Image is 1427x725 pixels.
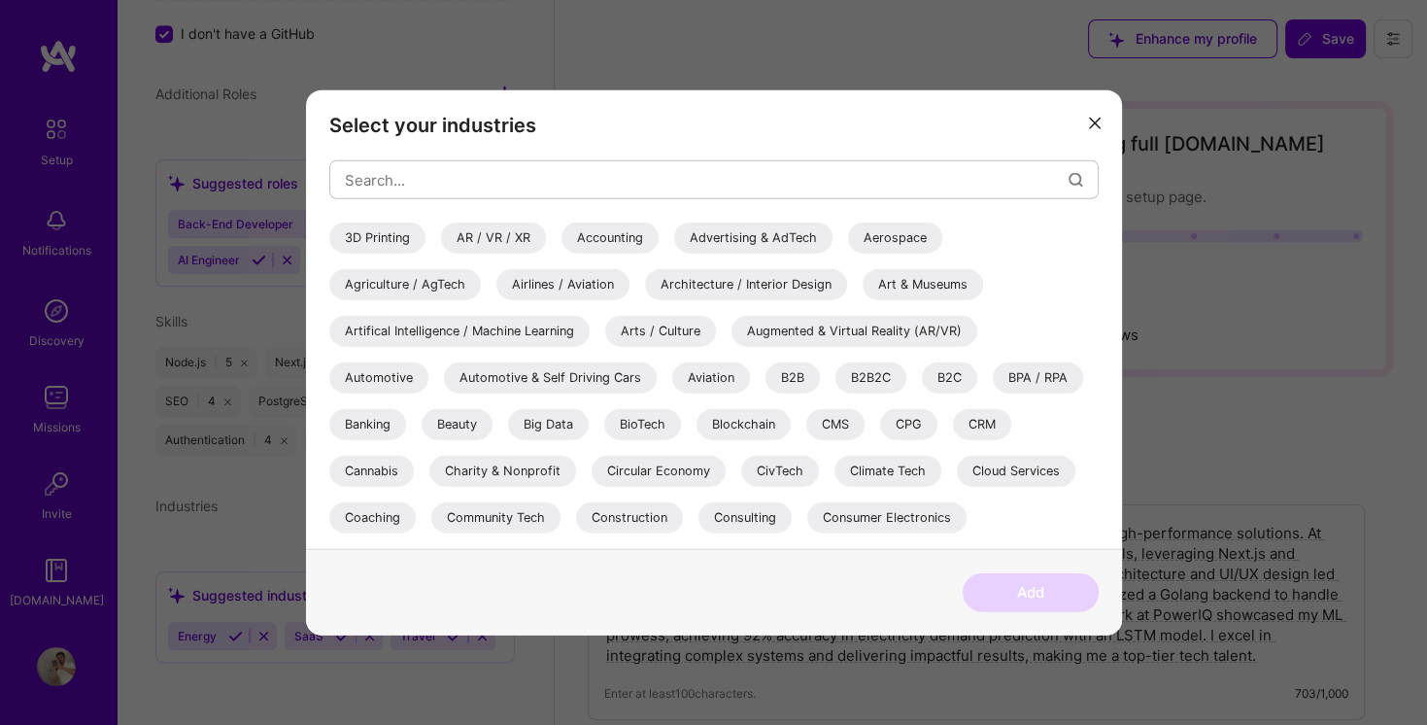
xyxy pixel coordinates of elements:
div: Automotive & Self Driving Cars [444,362,657,394]
div: Augmented & Virtual Reality (AR/VR) [731,316,977,347]
div: 3D Printing [329,223,425,254]
div: Airlines / Aviation [496,269,629,300]
div: Aerospace [848,223,942,254]
div: Consumer Electronics [807,502,967,534]
div: Aviation [672,362,750,394]
div: B2C [922,362,977,394]
div: Circular Economy [592,456,726,487]
div: Accounting [561,223,659,254]
div: Art & Museums [863,269,983,300]
div: Construction [576,502,683,534]
i: icon Close [1089,117,1101,128]
button: Add [963,572,1099,611]
div: BPA / RPA [993,362,1083,394]
input: Search... [345,155,1069,204]
div: Community Tech [431,502,561,534]
div: CRM [953,409,1011,440]
div: BioTech [604,409,681,440]
div: Automotive [329,362,428,394]
div: Charity & Nonprofit [429,456,576,487]
div: Architecture / Interior Design [645,269,847,300]
div: Big Data [508,409,589,440]
div: Consulting [698,502,792,534]
div: Agriculture / AgTech [329,269,481,300]
div: Climate Tech [834,456,941,487]
div: Beauty [422,409,493,440]
div: B2B [765,362,820,394]
div: B2B2C [835,362,906,394]
div: AR / VR / XR [441,223,546,254]
div: Advertising & AdTech [674,223,832,254]
div: CivTech [741,456,819,487]
div: Arts / Culture [605,316,716,347]
div: Coaching [329,502,416,534]
h3: Select your industries [329,114,1099,137]
div: CMS [806,409,865,440]
div: Cloud Services [957,456,1075,487]
div: modal [306,90,1122,636]
div: CPG [880,409,937,440]
div: Banking [329,409,406,440]
div: Artifical Intelligence / Machine Learning [329,316,590,347]
div: Blockchain [697,409,791,440]
i: icon Search [1069,172,1083,187]
div: Cannabis [329,456,414,487]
